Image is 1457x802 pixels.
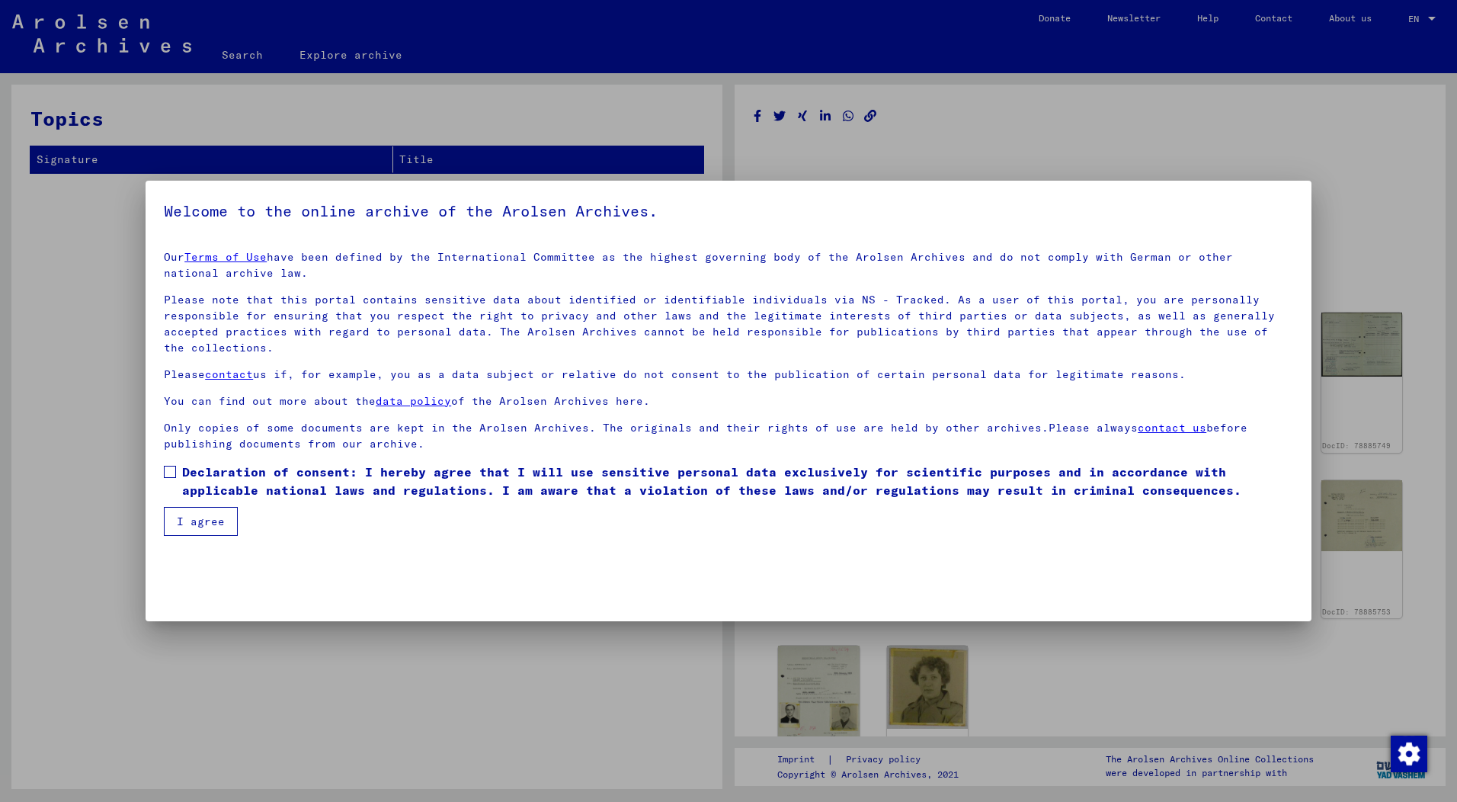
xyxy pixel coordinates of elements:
button: I agree [164,507,238,536]
a: Terms of Use [184,250,267,264]
a: data policy [376,394,451,408]
p: Only copies of some documents are kept in the Arolsen Archives. The originals and their rights of... [164,420,1293,452]
a: contact us [1138,421,1206,435]
a: contact [205,367,253,381]
p: Please note that this portal contains sensitive data about identified or identifiable individuals... [164,292,1293,356]
p: You can find out more about the of the Arolsen Archives here. [164,393,1293,409]
img: Change consent [1391,736,1427,772]
p: Our have been defined by the International Committee as the highest governing body of the Arolsen... [164,249,1293,281]
p: Please us if, for example, you as a data subject or relative do not consent to the publication of... [164,367,1293,383]
h5: Welcome to the online archive of the Arolsen Archives. [164,199,1293,223]
font: Declaration of consent: I hereby agree that I will use sensitive personal data exclusively for sc... [182,464,1241,498]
